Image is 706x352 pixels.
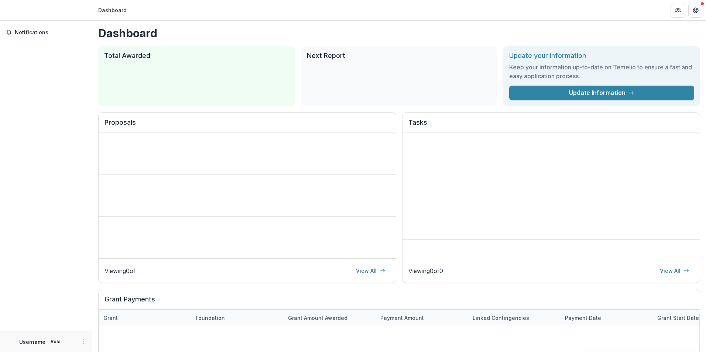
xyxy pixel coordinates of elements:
[509,86,694,100] a: Update Information
[79,337,88,346] button: More
[98,6,127,14] div: Dashboard
[655,265,694,277] a: View All
[19,338,45,346] p: Username
[98,27,700,40] h1: Dashboard
[509,63,694,80] h3: Keep your information up-to-date on Temelio to ensure a fast and easy application process.
[688,3,703,18] button: Get Help
[408,266,443,275] p: Viewing 0 of 0
[352,265,390,277] a: View All
[104,266,136,275] p: Viewing 0 of
[104,52,289,60] h2: Total Awarded
[95,5,130,15] nav: breadcrumb
[104,118,390,132] h2: Proposals
[671,3,685,18] button: Partners
[104,295,694,309] h2: Grant Payments
[3,27,89,38] button: Notifications
[307,52,492,60] h2: Next Report
[48,338,63,345] p: Role
[509,52,694,60] h2: Update your information
[15,30,86,36] span: Notifications
[408,118,694,132] h2: Tasks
